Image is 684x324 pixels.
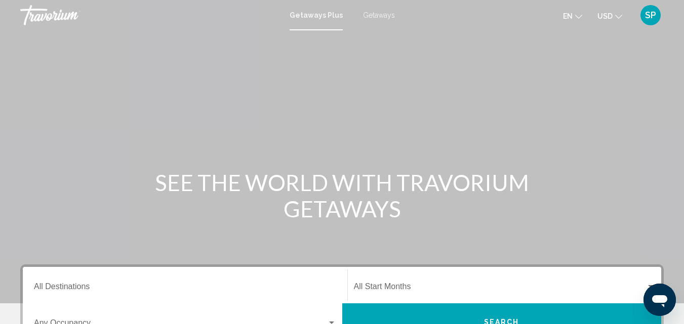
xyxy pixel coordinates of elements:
[597,12,613,20] span: USD
[597,9,622,23] button: Change currency
[563,9,582,23] button: Change language
[563,12,573,20] span: en
[20,5,279,25] a: Travorium
[643,284,676,316] iframe: Button to launch messaging window
[645,10,656,20] span: SP
[637,5,664,26] button: User Menu
[363,11,395,19] a: Getaways
[290,11,343,19] a: Getaways Plus
[152,169,532,222] h1: SEE THE WORLD WITH TRAVORIUM GETAWAYS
